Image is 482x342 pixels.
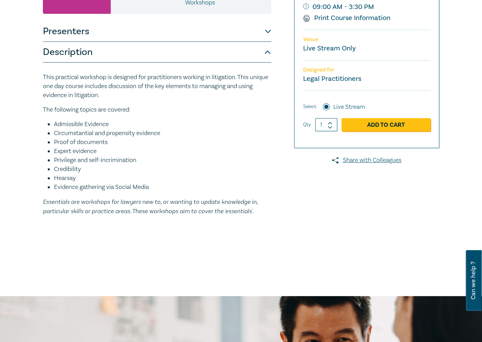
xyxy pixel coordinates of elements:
[54,156,271,165] li: Privilege and self-incrimination
[294,156,439,165] a: Share with Colleagues
[315,118,337,131] input: 1
[43,42,271,63] button: Description
[303,74,361,83] small: Legal Practitioners
[303,1,430,12] small: 09:00 AM - 3:30 PM
[54,138,271,147] li: Proof of documents
[303,44,356,53] a: Live Stream Only
[54,165,271,174] li: Credibility
[54,129,271,138] li: Circumstantial and propensity evidence
[54,120,271,129] li: Admissible Evidence
[43,105,271,114] p: The following topics are covered:
[470,254,476,307] span: Can we help ?
[43,73,271,100] p: This practical workshop is designed for practitioners working in litigation. This unique one day ...
[303,13,391,22] a: Print Course Information
[342,118,430,131] a: Add to Cart
[43,21,271,42] button: Presenters
[333,103,365,112] label: Live Stream
[43,198,258,215] em: Essentials are workshops for lawyers new to, or wanting to update knowledge in, particular skills...
[303,103,317,111] span: Select:
[54,183,271,192] li: Evidence gathering via Social Media
[303,36,430,43] p: Venue
[303,67,430,73] p: Designed for
[54,147,271,156] li: Expert evidence
[303,121,311,129] label: Qty
[54,174,271,183] li: Hearsay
